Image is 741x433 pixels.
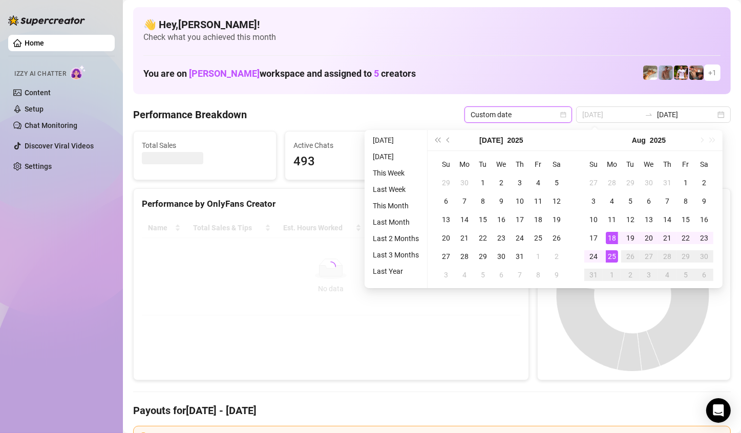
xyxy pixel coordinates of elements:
[624,213,637,226] div: 12
[603,247,621,266] td: 2025-08-25
[507,130,523,150] button: Choose a year
[584,192,603,210] td: 2025-08-03
[606,195,618,207] div: 4
[584,229,603,247] td: 2025-08-17
[455,210,474,229] td: 2025-07-14
[529,266,547,284] td: 2025-08-08
[624,195,637,207] div: 5
[547,229,566,247] td: 2025-07-26
[659,66,673,80] img: Joey
[661,269,673,281] div: 4
[25,121,77,129] a: Chat Monitoring
[529,174,547,192] td: 2025-07-04
[606,177,618,189] div: 28
[529,229,547,247] td: 2025-07-25
[603,192,621,210] td: 2025-08-04
[142,140,268,151] span: Total Sales
[645,111,653,119] span: to
[698,232,710,244] div: 23
[514,250,526,263] div: 31
[514,232,526,244] div: 24
[458,232,471,244] div: 21
[458,213,471,226] div: 14
[432,130,443,150] button: Last year (Control + left)
[455,192,474,210] td: 2025-07-07
[532,213,544,226] div: 18
[606,250,618,263] div: 25
[529,247,547,266] td: 2025-08-01
[624,177,637,189] div: 29
[640,174,658,192] td: 2025-07-30
[547,192,566,210] td: 2025-07-12
[514,177,526,189] div: 3
[495,177,507,189] div: 2
[474,210,492,229] td: 2025-07-15
[25,142,94,150] a: Discover Viral Videos
[658,266,676,284] td: 2025-09-04
[529,192,547,210] td: 2025-07-11
[492,174,511,192] td: 2025-07-02
[532,177,544,189] div: 4
[143,17,721,32] h4: 👋 Hey, [PERSON_NAME] !
[529,155,547,174] th: Fr
[511,266,529,284] td: 2025-08-07
[479,130,503,150] button: Choose a month
[369,249,423,261] li: Last 3 Months
[621,155,640,174] th: Tu
[698,250,710,263] div: 30
[674,66,688,80] img: Hector
[661,177,673,189] div: 31
[584,266,603,284] td: 2025-08-31
[455,229,474,247] td: 2025-07-21
[584,247,603,266] td: 2025-08-24
[658,229,676,247] td: 2025-08-21
[695,266,713,284] td: 2025-09-06
[603,174,621,192] td: 2025-07-28
[689,66,704,80] img: Osvaldo
[587,250,600,263] div: 24
[474,229,492,247] td: 2025-07-22
[532,269,544,281] div: 8
[587,195,600,207] div: 3
[477,195,489,207] div: 8
[624,269,637,281] div: 2
[658,174,676,192] td: 2025-07-31
[640,247,658,266] td: 2025-08-27
[437,155,455,174] th: Su
[495,269,507,281] div: 6
[495,195,507,207] div: 9
[624,250,637,263] div: 26
[676,174,695,192] td: 2025-08-01
[547,210,566,229] td: 2025-07-19
[324,259,338,274] span: loading
[529,210,547,229] td: 2025-07-18
[658,247,676,266] td: 2025-08-28
[492,229,511,247] td: 2025-07-23
[492,210,511,229] td: 2025-07-16
[437,229,455,247] td: 2025-07-20
[477,232,489,244] div: 22
[587,177,600,189] div: 27
[695,174,713,192] td: 2025-08-02
[440,195,452,207] div: 6
[584,174,603,192] td: 2025-07-27
[632,130,646,150] button: Choose a month
[695,192,713,210] td: 2025-08-09
[471,107,566,122] span: Custom date
[495,213,507,226] div: 16
[455,266,474,284] td: 2025-08-04
[643,269,655,281] div: 3
[676,210,695,229] td: 2025-08-15
[676,229,695,247] td: 2025-08-22
[695,229,713,247] td: 2025-08-23
[511,229,529,247] td: 2025-07-24
[603,210,621,229] td: 2025-08-11
[369,216,423,228] li: Last Month
[369,167,423,179] li: This Week
[532,195,544,207] div: 11
[560,112,566,118] span: calendar
[142,197,520,211] div: Performance by OnlyFans Creator
[477,177,489,189] div: 1
[695,155,713,174] th: Sa
[374,68,379,79] span: 5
